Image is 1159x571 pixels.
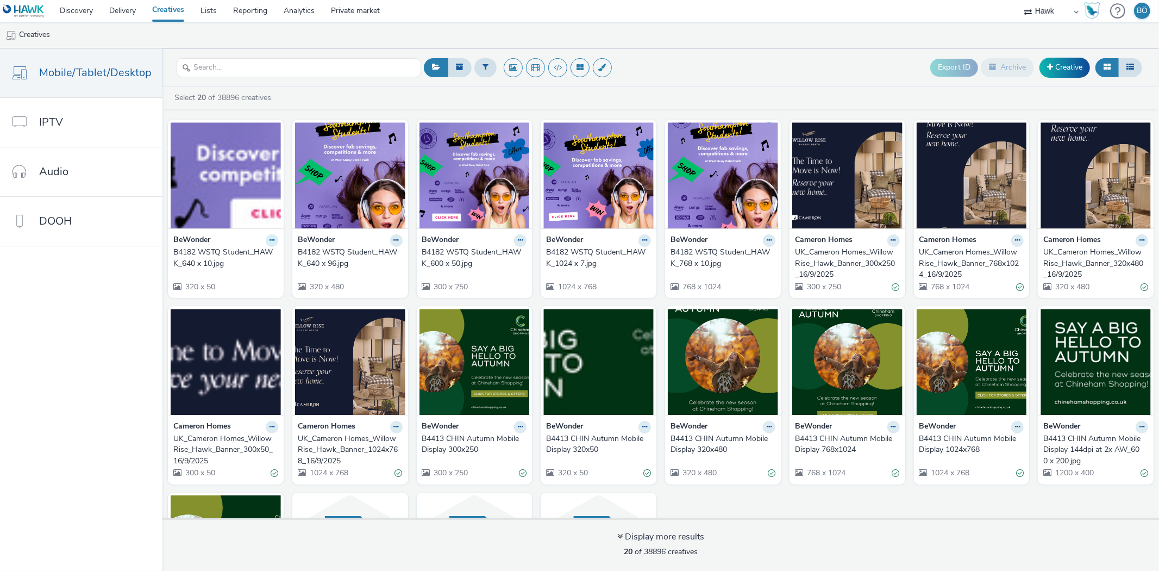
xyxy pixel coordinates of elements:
div: Valid [395,468,403,479]
button: Archive [981,58,1034,77]
strong: Cameron Homes [919,234,977,247]
img: B4413 CHIN Autumn Mobile Display 320x480 visual [668,309,778,415]
img: B4413 CHIN Autumn Mobile Display 144dpi at 2x AW_600 x 200.jpg visual [1041,309,1151,415]
a: B4413 CHIN Autumn Mobile Display 144dpi at 2x AW_600 x 200.jpg [1043,433,1148,467]
div: UK_Cameron Homes_Willow Rise_Hawk_Banner_300x250_16/9/2025 [795,247,895,280]
span: 768 x 1024 [806,468,845,478]
div: B4413 CHIN Autumn Mobile Display 320x50 [546,433,647,456]
img: Hawk Academy [1084,2,1100,20]
span: 768 x 1024 [681,282,721,292]
img: B4413 CHIN Autumn Mobile Display 768x1024 visual [792,309,903,415]
span: 1024 x 768 [309,468,348,478]
strong: Cameron Homes [795,234,853,247]
div: Valid [892,468,900,479]
div: UK_Cameron Homes_Willow Rise_Hawk_Banner_768x1024_16/9/2025 [919,247,1020,280]
img: B4413 CHIN Autumn Mobile Display 1024x768 visual [917,309,1027,415]
span: 300 x 250 [433,282,468,292]
div: Valid [519,468,527,479]
input: Search... [177,58,421,77]
a: UK_Cameron Homes_Willow Rise_Hawk_Banner_300x50_16/9/2025 [173,433,278,467]
a: UK_Cameron Homes_Willow Rise_Hawk_Banner_1024x768_16/9/2025 [298,433,403,467]
div: B4182 WSTQ Student_HAWK_640 x 10.jpg [173,247,274,269]
span: 320 x 50 [557,468,588,478]
strong: BeWonder [173,234,210,247]
span: IPTV [39,114,63,130]
span: 320 x 480 [681,468,717,478]
a: UK_Cameron Homes_Willow Rise_Hawk_Banner_320x480_16/9/2025 [1043,247,1148,280]
strong: 20 [624,547,632,557]
div: Valid [643,468,651,479]
span: 1200 x 400 [1054,468,1094,478]
a: Creative [1039,58,1090,77]
a: B4413 CHIN Autumn Mobile Display 1024x768 [919,433,1024,456]
strong: 20 [197,92,206,103]
span: 300 x 50 [184,468,215,478]
strong: BeWonder [671,421,707,433]
div: UK_Cameron Homes_Willow Rise_Hawk_Banner_320x480_16/9/2025 [1043,247,1144,280]
strong: Cameron Homes [1043,234,1101,247]
img: UK_Cameron Homes_Willow Rise_Hawk_Banner_320x480_16/9/2025 visual [1041,122,1151,228]
div: B4413 CHIN Autumn Mobile Display 300x250 [422,433,523,456]
strong: BeWonder [546,234,583,247]
div: UK_Cameron Homes_Willow Rise_Hawk_Banner_1024x768_16/9/2025 [298,433,398,467]
a: B4182 WSTQ Student_HAWK_768 x 10.jpg [671,247,775,269]
img: B4182 WSTQ Student_HAWK_1024 x 7.jpg visual [543,122,654,228]
img: B4182 WSTQ Student_HAWK_640 x 10.jpg visual [171,122,281,228]
strong: BeWonder [422,421,459,433]
a: B4413 CHIN Autumn Mobile Display 768x1024 [795,433,900,456]
span: Audio [39,164,68,179]
img: B4413 CHIN Autumn Mobile Display 300x250 visual [419,309,530,415]
a: UK_Cameron Homes_Willow Rise_Hawk_Banner_768x1024_16/9/2025 [919,247,1024,280]
div: Valid [271,468,278,479]
div: Display more results [617,531,704,543]
span: of 38896 creatives [624,547,698,557]
img: UK_Cameron Homes_Willow Rise_Hawk_Banner_768x1024_16/9/2025 visual [917,122,1027,228]
a: B4182 WSTQ Student_HAWK_640 x 10.jpg [173,247,278,269]
div: B4182 WSTQ Student_HAWK_600 x 50.jpg [422,247,523,269]
button: Export ID [930,59,978,76]
div: Valid [892,281,900,293]
img: UK_Cameron Homes_Willow Rise_Hawk_Banner_1024x768_16/9/2025 visual [295,309,405,415]
span: 320 x 480 [309,282,344,292]
span: 320 x 50 [184,282,215,292]
img: UK_Cameron Homes_Willow Rise_Hawk_Banner_300x250_16/9/2025 visual [792,122,903,228]
div: B4413 CHIN Autumn Mobile Display 144dpi at 2x AW_600 x 200.jpg [1043,433,1144,467]
span: 1024 x 768 [930,468,970,478]
div: B4413 CHIN Autumn Mobile Display 320x480 [671,433,771,456]
img: UK_Cameron Homes_Willow Rise_Hawk_Banner_300x50_16/9/2025 visual [171,309,281,415]
a: UK_Cameron Homes_Willow Rise_Hawk_Banner_300x250_16/9/2025 [795,247,900,280]
a: Select of 38896 creatives [173,92,275,103]
a: Hawk Academy [1084,2,1105,20]
div: B4182 WSTQ Student_HAWK_768 x 10.jpg [671,247,771,269]
a: B4413 CHIN Autumn Mobile Display 300x250 [422,433,527,456]
img: B4182 WSTQ Student_HAWK_600 x 50.jpg visual [419,122,530,228]
img: B4182 WSTQ Student_HAWK_640 x 96.jpg visual [295,122,405,228]
strong: Cameron Homes [298,421,355,433]
a: B4413 CHIN Autumn Mobile Display 320x50 [546,433,651,456]
span: 1024 x 768 [557,282,597,292]
button: Grid [1095,58,1119,77]
div: B4182 WSTQ Student_HAWK_1024 x 7.jpg [546,247,647,269]
a: B4413 CHIN Autumn Mobile Display 320x480 [671,433,775,456]
img: B4182 WSTQ Student_HAWK_768 x 10.jpg visual [668,122,778,228]
div: B4413 CHIN Autumn Mobile Display 768x1024 [795,433,895,456]
strong: BeWonder [422,234,459,247]
span: Mobile/Tablet/Desktop [39,65,152,80]
a: B4182 WSTQ Student_HAWK_1024 x 7.jpg [546,247,651,269]
strong: BeWonder [546,421,583,433]
span: DOOH [39,213,72,229]
div: Valid [1016,468,1024,479]
div: UK_Cameron Homes_Willow Rise_Hawk_Banner_300x50_16/9/2025 [173,433,274,467]
strong: BeWonder [671,234,707,247]
span: 768 x 1024 [930,282,970,292]
button: Table [1118,58,1142,77]
div: B4413 CHIN Autumn Mobile Display 1024x768 [919,433,1020,456]
span: 300 x 250 [433,468,468,478]
a: B4182 WSTQ Student_HAWK_640 x 96.jpg [298,247,403,269]
span: 300 x 250 [806,282,841,292]
img: mobile [5,30,16,41]
div: Valid [1016,281,1024,293]
strong: BeWonder [298,234,335,247]
img: undefined Logo [3,4,45,18]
